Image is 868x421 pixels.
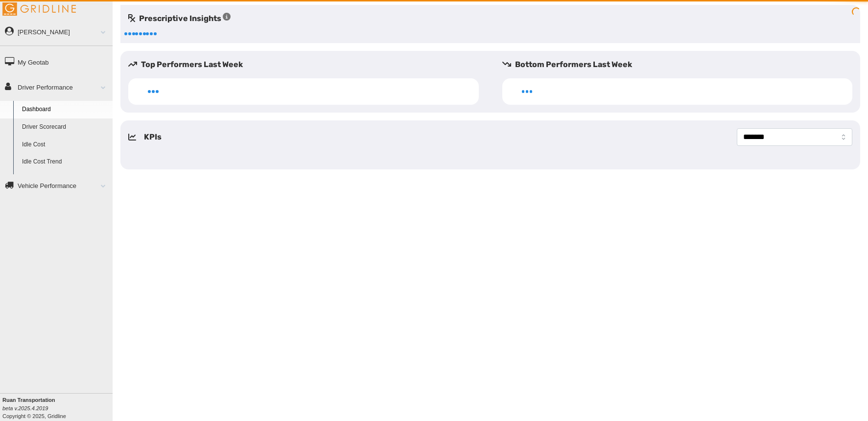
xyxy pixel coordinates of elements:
h5: KPIs [144,131,162,143]
img: Gridline [2,2,76,16]
a: Driver Scorecard [18,118,113,136]
a: Dashboard [18,101,113,118]
b: Ruan Transportation [2,397,55,403]
a: Idle Cost Trend [18,153,113,171]
h5: Bottom Performers Last Week [502,59,861,70]
div: Copyright © 2025, Gridline [2,396,113,420]
h5: Top Performers Last Week [128,59,487,70]
i: beta v.2025.4.2019 [2,405,48,411]
h5: Prescriptive Insights [128,13,231,24]
a: Idle Cost [18,136,113,154]
a: Idle Duration [18,171,113,188]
